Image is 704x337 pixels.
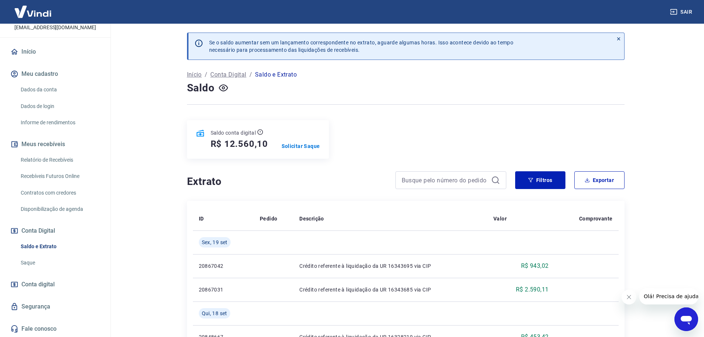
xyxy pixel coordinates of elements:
[187,81,215,95] h4: Saldo
[18,255,102,270] a: Saque
[669,5,695,19] button: Sair
[199,286,248,293] p: 20867031
[9,0,57,23] img: Vindi
[205,70,207,79] p: /
[516,285,548,294] p: R$ 2.590,11
[249,70,252,79] p: /
[18,82,102,97] a: Dados da conta
[211,129,256,137] p: Saldo conta digital
[255,70,297,79] p: Saldo e Extrato
[211,138,268,150] h5: R$ 12.560,10
[402,175,488,186] input: Busque pelo número do pedido
[521,262,549,270] p: R$ 943,02
[9,44,102,60] a: Início
[493,215,507,222] p: Valor
[187,174,387,189] h4: Extrato
[209,39,514,54] p: Se o saldo aumentar sem um lançamento correspondente no extrato, aguarde algumas horas. Isso acon...
[4,5,62,11] span: Olá! Precisa de ajuda?
[9,136,102,152] button: Meus recebíveis
[299,286,482,293] p: Crédito referente à liquidação da UR 16343685 via CIP
[299,215,324,222] p: Descrição
[18,239,102,254] a: Saldo e Extrato
[18,99,102,114] a: Dados de login
[574,171,625,189] button: Exportar
[9,276,102,293] a: Conta digital
[21,279,55,290] span: Conta digital
[199,215,204,222] p: ID
[260,215,277,222] p: Pedido
[282,142,320,150] a: Solicitar Saque
[515,171,565,189] button: Filtros
[9,299,102,315] a: Segurança
[299,262,482,270] p: Crédito referente à liquidação da UR 16343695 via CIP
[579,215,612,222] p: Comprovante
[187,70,202,79] a: Início
[18,202,102,217] a: Disponibilização de agenda
[639,288,698,304] iframe: Mensagem da empresa
[622,290,636,304] iframe: Fechar mensagem
[18,152,102,168] a: Relatório de Recebíveis
[18,115,102,130] a: Informe de rendimentos
[18,169,102,184] a: Recebíveis Futuros Online
[9,223,102,239] button: Conta Digital
[202,310,227,317] span: Qui, 18 set
[210,70,246,79] a: Conta Digital
[199,262,248,270] p: 20867042
[202,239,228,246] span: Sex, 19 set
[9,321,102,337] a: Fale conosco
[9,66,102,82] button: Meu cadastro
[18,185,102,200] a: Contratos com credores
[14,24,96,31] p: [EMAIL_ADDRESS][DOMAIN_NAME]
[674,307,698,331] iframe: Botão para abrir a janela de mensagens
